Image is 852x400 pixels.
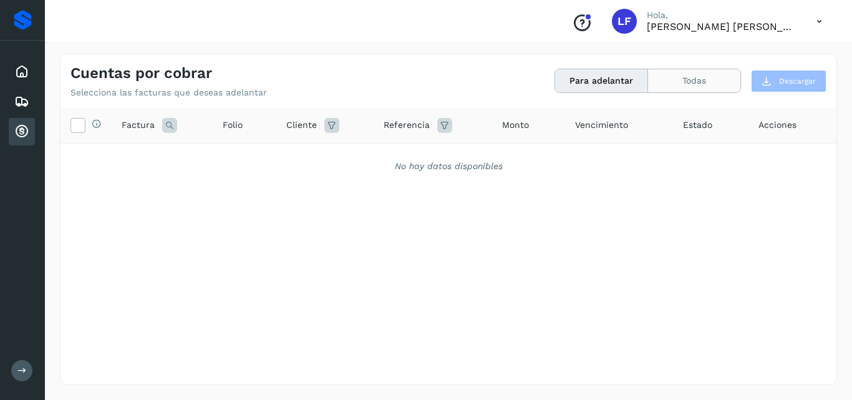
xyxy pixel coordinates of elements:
[779,76,816,87] span: Descargar
[70,87,267,98] p: Selecciona las facturas que deseas adelantar
[683,119,712,132] span: Estado
[384,119,430,132] span: Referencia
[223,119,243,132] span: Folio
[77,160,820,173] div: No hay datos disponibles
[648,69,740,92] button: Todas
[555,69,648,92] button: Para adelantar
[9,58,35,85] div: Inicio
[9,118,35,145] div: Cuentas por cobrar
[502,119,529,132] span: Monto
[122,119,155,132] span: Factura
[575,119,628,132] span: Vencimiento
[70,64,212,82] h4: Cuentas por cobrar
[286,119,317,132] span: Cliente
[647,21,796,32] p: Luis Felipe Salamanca Lopez
[647,10,796,21] p: Hola,
[758,119,796,132] span: Acciones
[9,88,35,115] div: Embarques
[751,70,826,92] button: Descargar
